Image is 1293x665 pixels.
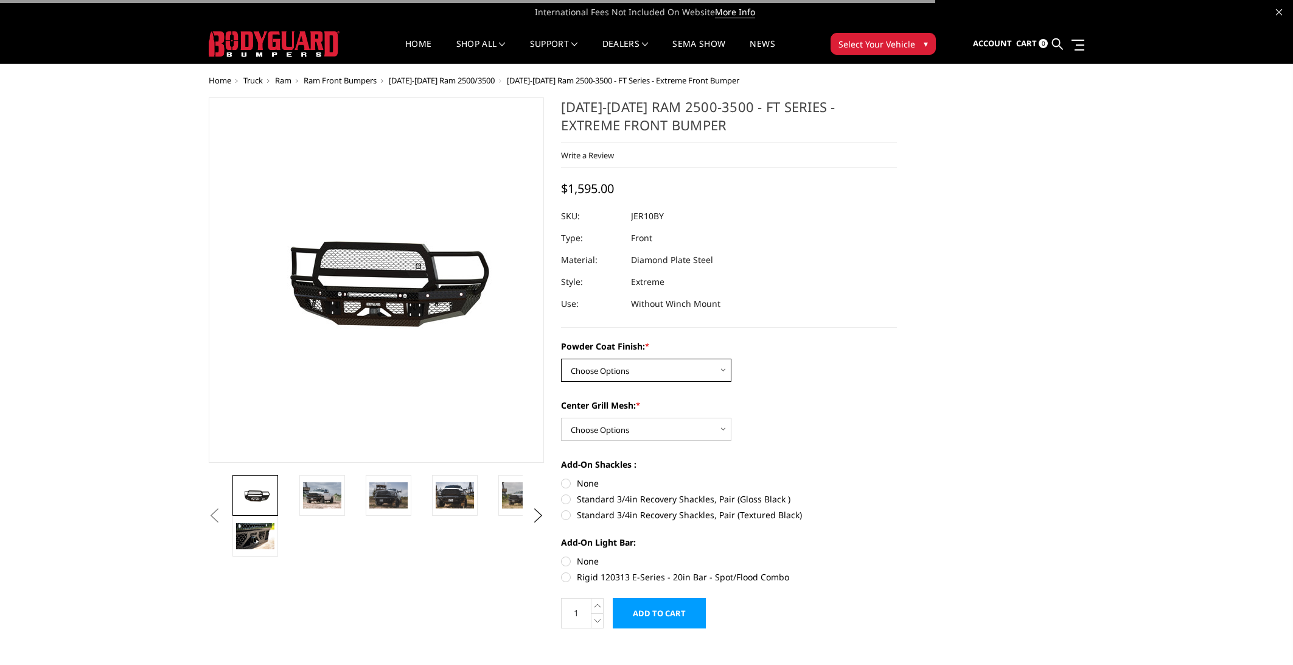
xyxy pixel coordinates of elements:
dd: Diamond Plate Steel [631,249,713,271]
img: 2010-2018 Ram 2500-3500 - FT Series - Extreme Front Bumper [502,482,540,508]
img: 2010-2018 Ram 2500-3500 - FT Series - Extreme Front Bumper [236,523,274,549]
label: Rigid 120313 E-Series - 20in Bar - Spot/Flood Combo [561,571,897,583]
span: Select Your Vehicle [838,38,915,51]
span: Account [973,38,1012,49]
span: 0 [1039,39,1048,48]
h1: [DATE]-[DATE] Ram 2500-3500 - FT Series - Extreme Front Bumper [561,97,897,143]
button: Next [529,507,547,525]
a: Ram Front Bumpers [304,75,377,86]
dt: SKU: [561,205,622,227]
span: Cart [1016,38,1037,49]
a: shop all [456,40,506,63]
label: Powder Coat Finish: [561,340,897,353]
button: Select Your Vehicle [831,33,936,55]
dd: Extreme [631,271,664,293]
dt: Type: [561,227,622,249]
label: Standard 3/4in Recovery Shackles, Pair (Gloss Black ) [561,493,897,505]
button: Previous [206,507,224,525]
img: 2010-2018 Ram 2500-3500 - FT Series - Extreme Front Bumper [436,482,474,508]
a: Dealers [602,40,649,63]
span: $1,595.00 [561,180,614,197]
span: ▾ [924,37,928,50]
dt: Style: [561,271,622,293]
a: SEMA Show [672,40,725,63]
span: [DATE]-[DATE] Ram 2500-3500 - FT Series - Extreme Front Bumper [507,75,739,86]
dd: Front [631,227,652,249]
img: BODYGUARD BUMPERS [209,31,340,57]
a: Write a Review [561,150,614,161]
a: News [750,40,775,63]
dt: Use: [561,293,622,315]
dd: JER10BY [631,205,664,227]
a: 2010-2018 Ram 2500-3500 - FT Series - Extreme Front Bumper [209,97,545,463]
a: Home [209,75,231,86]
label: Add-On Shackles : [561,458,897,471]
a: More Info [715,6,755,18]
dd: Without Winch Mount [631,293,720,315]
label: None [561,477,897,490]
a: Account [973,27,1012,60]
dt: Material: [561,249,622,271]
label: Standard 3/4in Recovery Shackles, Pair (Textured Black) [561,508,897,521]
img: 2010-2018 Ram 2500-3500 - FT Series - Extreme Front Bumper [303,482,341,508]
img: 2010-2018 Ram 2500-3500 - FT Series - Extreme Front Bumper [369,482,408,508]
label: Add-On Light Bar: [561,536,897,549]
a: Ram [275,75,291,86]
a: Home [405,40,431,63]
iframe: Chat Widget [1232,607,1293,665]
label: None [561,555,897,568]
a: [DATE]-[DATE] Ram 2500/3500 [389,75,495,86]
img: 2010-2018 Ram 2500-3500 - FT Series - Extreme Front Bumper [236,487,274,504]
a: Support [530,40,578,63]
a: Cart 0 [1016,27,1048,60]
a: Truck [243,75,263,86]
input: Add to Cart [613,598,706,628]
label: Center Grill Mesh: [561,399,897,412]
